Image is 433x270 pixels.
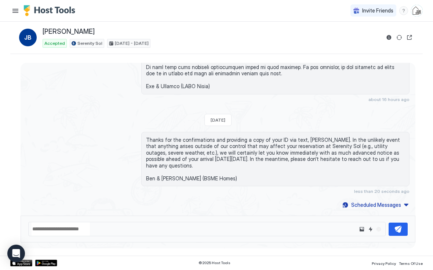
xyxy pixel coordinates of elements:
[351,201,401,209] div: Scheduled Messages
[23,6,79,17] a: Host Tools Logo
[395,33,404,42] button: Sync reservation
[399,259,423,267] a: Terms Of Use
[10,260,32,267] a: App Store
[211,118,225,123] span: [DATE]
[199,261,230,266] span: © 2025 Host Tools
[10,6,21,16] button: Menu
[372,262,396,266] span: Privacy Policy
[357,225,366,234] button: Upload image
[146,137,405,182] span: Thanks for the confirmations and providing a copy of your ID via text, [PERSON_NAME]. In the unli...
[24,33,32,42] span: JB
[399,262,423,266] span: Terms Of Use
[405,33,414,42] button: Open reservation
[7,245,25,263] div: Open Intercom Messenger
[385,33,393,42] button: Reservation information
[43,28,95,36] span: [PERSON_NAME]
[368,97,410,102] span: about 16 hours ago
[362,8,393,14] span: Invite Friends
[399,7,408,15] div: menu
[115,40,149,47] span: [DATE] - [DATE]
[44,40,65,47] span: Accepted
[372,259,396,267] a: Privacy Policy
[77,40,102,47] span: Serenity Sol
[35,260,57,267] a: Google Play Store
[366,225,375,234] button: Quick reply
[354,189,410,194] span: less than 20 seconds ago
[341,200,410,210] button: Scheduled Messages
[411,5,423,17] div: User profile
